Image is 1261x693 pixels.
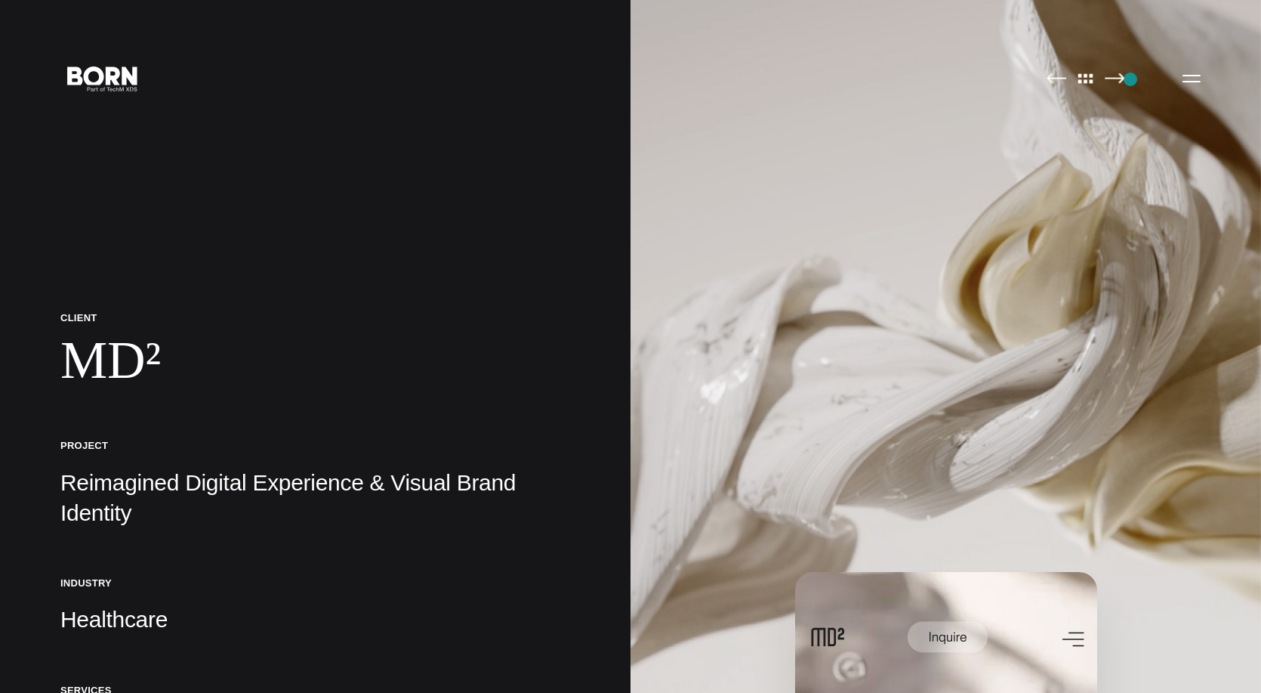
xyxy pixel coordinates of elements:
p: Client [60,311,570,324]
h5: Project [60,439,570,452]
img: Previous Page [1046,73,1066,84]
h5: Industry [60,577,570,589]
p: Reimagined Digital Experience & Visual Brand Identity [60,468,570,528]
img: All Pages [1070,73,1102,84]
p: Healthcare [60,605,570,635]
img: Next Page [1105,73,1125,84]
h1: MD² [60,329,570,391]
button: Open [1173,62,1210,94]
